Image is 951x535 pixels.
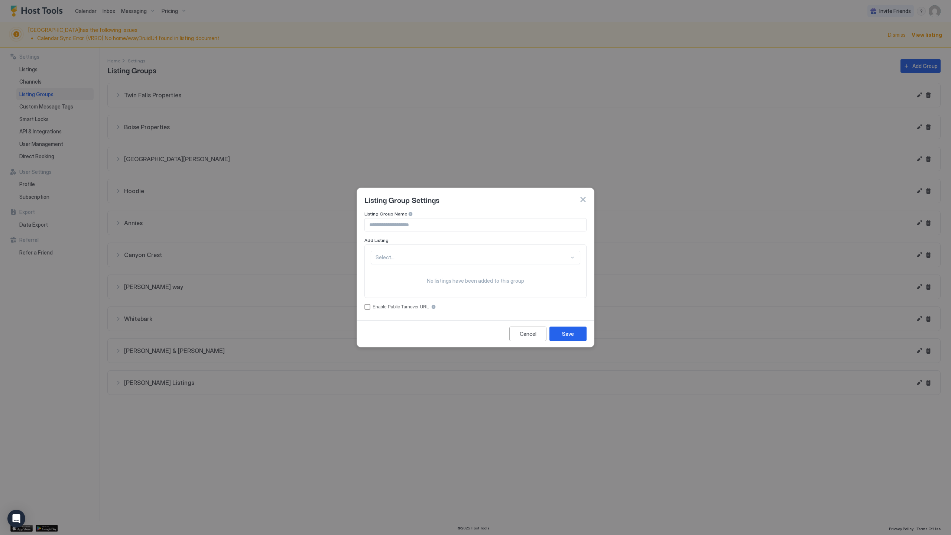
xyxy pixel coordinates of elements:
div: Cancel [520,330,536,338]
button: Save [549,327,587,341]
button: Cancel [509,327,546,341]
div: Enable Public Turnover URL [373,304,429,309]
input: Input Field [365,218,586,231]
span: Listing Group Name [364,211,407,217]
div: accessCode [364,304,587,310]
div: Open Intercom Messenger [7,510,25,528]
span: No listings have been added to this group [371,278,580,284]
span: Add Listing [364,237,389,243]
div: Save [562,330,574,338]
span: Listing Group Settings [364,194,439,205]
